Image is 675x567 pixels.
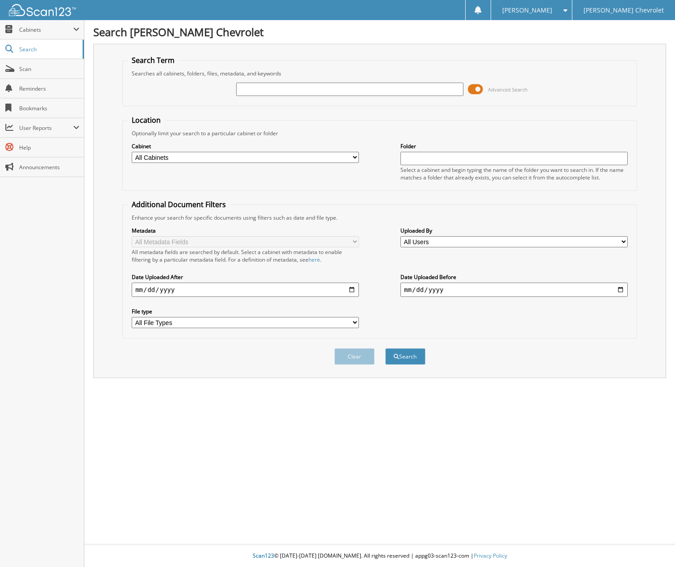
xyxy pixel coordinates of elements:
span: [PERSON_NAME] Chevrolet [583,8,664,13]
label: Cabinet [132,142,359,150]
div: All metadata fields are searched by default. Select a cabinet with metadata to enable filtering b... [132,248,359,263]
label: File type [132,308,359,315]
div: Optionally limit your search to a particular cabinet or folder [127,129,632,137]
div: © [DATE]-[DATE] [DOMAIN_NAME]. All rights reserved | appg03-scan123-com | [84,545,675,567]
span: User Reports [19,124,73,132]
input: start [132,283,359,297]
a: here [308,256,320,263]
label: Date Uploaded Before [400,273,628,281]
label: Folder [400,142,628,150]
span: Search [19,46,78,53]
label: Uploaded By [400,227,628,234]
div: Searches all cabinets, folders, files, metadata, and keywords [127,70,632,77]
input: end [400,283,628,297]
iframe: Chat Widget [630,524,675,567]
button: Clear [334,348,375,365]
span: Cabinets [19,26,73,33]
label: Metadata [132,227,359,234]
img: scan123-logo-white.svg [9,4,76,16]
div: Enhance your search for specific documents using filters such as date and file type. [127,214,632,221]
button: Search [385,348,425,365]
span: Announcements [19,163,79,171]
span: [PERSON_NAME] [502,8,552,13]
span: Scan [19,65,79,73]
span: Reminders [19,85,79,92]
legend: Search Term [127,55,179,65]
div: Select a cabinet and begin typing the name of the folder you want to search in. If the name match... [400,166,628,181]
legend: Location [127,115,165,125]
span: Help [19,144,79,151]
span: Advanced Search [488,86,528,93]
label: Date Uploaded After [132,273,359,281]
span: Bookmarks [19,104,79,112]
span: Scan123 [253,552,274,559]
legend: Additional Document Filters [127,200,230,209]
a: Privacy Policy [474,552,507,559]
h1: Search [PERSON_NAME] Chevrolet [93,25,666,39]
